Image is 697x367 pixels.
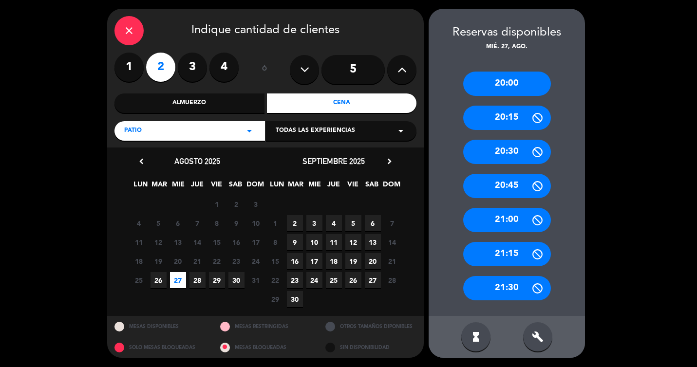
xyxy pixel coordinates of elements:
[136,156,147,166] i: chevron_left
[209,234,225,250] span: 15
[345,272,361,288] span: 26
[463,174,551,198] div: 20:45
[429,42,585,52] div: mié. 27, ago.
[326,272,342,288] span: 25
[364,179,380,195] span: SAB
[107,337,213,358] div: SOLO MESAS BLOQUEADAS
[326,179,342,195] span: JUE
[114,53,144,82] label: 1
[228,272,245,288] span: 30
[384,156,395,166] i: chevron_right
[114,93,264,113] div: Almuerzo
[429,23,585,42] div: Reservas disponibles
[227,179,244,195] span: SAB
[107,316,213,337] div: MESAS DISPONIBLES
[463,208,551,232] div: 21:00
[151,272,167,288] span: 26
[209,196,225,212] span: 1
[326,253,342,269] span: 18
[326,234,342,250] span: 11
[146,53,175,82] label: 2
[287,253,303,269] span: 16
[345,179,361,195] span: VIE
[189,253,206,269] span: 21
[131,272,147,288] span: 25
[213,316,319,337] div: MESAS RESTRINGIDAS
[463,106,551,130] div: 20:15
[209,215,225,231] span: 8
[365,272,381,288] span: 27
[131,234,147,250] span: 11
[470,331,482,343] i: hourglass_full
[209,272,225,288] span: 29
[170,215,186,231] span: 6
[345,234,361,250] span: 12
[170,234,186,250] span: 13
[383,179,399,195] span: DOM
[248,215,264,231] span: 10
[248,234,264,250] span: 17
[151,215,167,231] span: 5
[267,93,417,113] div: Cena
[384,234,400,250] span: 14
[248,53,280,87] div: ó
[228,253,245,269] span: 23
[170,179,187,195] span: MIE
[365,234,381,250] span: 13
[532,331,544,343] i: build
[248,253,264,269] span: 24
[318,316,424,337] div: OTROS TAMAÑOS DIPONIBLES
[267,253,283,269] span: 15
[189,272,206,288] span: 28
[151,234,167,250] span: 12
[306,272,322,288] span: 24
[345,253,361,269] span: 19
[267,272,283,288] span: 22
[170,253,186,269] span: 20
[131,253,147,269] span: 18
[287,291,303,307] span: 30
[248,196,264,212] span: 3
[131,215,147,231] span: 4
[246,179,263,195] span: DOM
[213,337,319,358] div: MESAS BLOQUEADAS
[384,272,400,288] span: 28
[269,179,285,195] span: LUN
[151,253,167,269] span: 19
[395,125,407,137] i: arrow_drop_down
[307,179,323,195] span: MIE
[365,253,381,269] span: 20
[132,179,149,195] span: LUN
[463,140,551,164] div: 20:30
[124,126,142,136] span: PATIO
[287,234,303,250] span: 9
[267,215,283,231] span: 1
[228,196,245,212] span: 2
[306,234,322,250] span: 10
[228,234,245,250] span: 16
[287,215,303,231] span: 2
[345,215,361,231] span: 5
[463,276,551,300] div: 21:30
[302,156,365,166] span: septiembre 2025
[209,53,239,82] label: 4
[178,53,207,82] label: 3
[463,242,551,266] div: 21:15
[384,253,400,269] span: 21
[123,25,135,37] i: close
[174,156,220,166] span: agosto 2025
[189,234,206,250] span: 14
[306,215,322,231] span: 3
[151,179,168,195] span: MAR
[267,234,283,250] span: 8
[209,253,225,269] span: 22
[189,179,206,195] span: JUE
[365,215,381,231] span: 6
[276,126,355,136] span: Todas las experiencias
[287,272,303,288] span: 23
[114,16,416,45] div: Indique cantidad de clientes
[248,272,264,288] span: 31
[228,215,245,231] span: 9
[463,72,551,96] div: 20:00
[189,215,206,231] span: 7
